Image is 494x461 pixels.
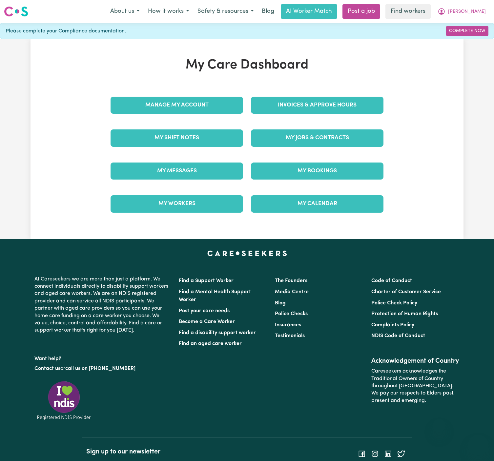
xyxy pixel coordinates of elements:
a: Media Centre [275,289,309,295]
img: Registered NDIS provider [34,380,93,421]
button: About us [106,5,144,18]
h2: Acknowledgement of Country [371,357,460,365]
a: Careseekers home page [207,251,287,256]
a: Careseekers logo [4,4,28,19]
a: Charter of Customer Service [371,289,441,295]
h1: My Care Dashboard [107,57,387,73]
button: My Account [433,5,490,18]
iframe: Button to launch messaging window [468,435,489,456]
a: Find a Mental Health Support Worker [179,289,251,302]
a: Find an aged care worker [179,341,242,346]
a: Post your care needs [179,308,230,314]
p: or [34,362,171,375]
a: Complete Now [446,26,488,36]
a: Blog [258,4,278,19]
a: Post a job [342,4,380,19]
a: call us on [PHONE_NUMBER] [65,366,135,371]
a: Find a Support Worker [179,278,234,283]
a: Follow Careseekers on Facebook [358,451,366,456]
img: Careseekers logo [4,6,28,17]
a: Complaints Policy [371,322,414,328]
a: Become a Care Worker [179,319,235,324]
a: AI Worker Match [281,4,337,19]
a: My Messages [111,163,243,180]
button: How it works [144,5,193,18]
a: Code of Conduct [371,278,412,283]
a: Find workers [385,4,431,19]
a: NDIS Code of Conduct [371,333,425,338]
a: Follow Careseekers on LinkedIn [384,451,392,456]
a: Find a disability support worker [179,330,256,336]
a: Insurances [275,322,301,328]
a: My Bookings [251,163,383,180]
a: Invoices & Approve Hours [251,97,383,114]
p: Careseekers acknowledges the Traditional Owners of Country throughout [GEOGRAPHIC_DATA]. We pay o... [371,365,460,407]
a: Blog [275,300,286,306]
a: Follow Careseekers on Twitter [397,451,405,456]
span: Please complete your Compliance documentation. [6,27,126,35]
span: [PERSON_NAME] [448,8,486,15]
h2: Sign up to our newsletter [86,448,243,456]
p: At Careseekers we are more than just a platform. We connect individuals directly to disability su... [34,273,171,337]
a: Police Checks [275,311,308,317]
a: Police Check Policy [371,300,417,306]
a: My Workers [111,195,243,212]
iframe: Close message [433,419,446,432]
a: Contact us [34,366,60,371]
a: Protection of Human Rights [371,311,438,317]
p: Want help? [34,353,171,362]
a: My Shift Notes [111,129,243,146]
a: The Founders [275,278,307,283]
a: Testimonials [275,333,305,338]
a: Manage My Account [111,97,243,114]
a: Follow Careseekers on Instagram [371,451,379,456]
a: My Jobs & Contracts [251,129,383,146]
button: Safety & resources [193,5,258,18]
a: My Calendar [251,195,383,212]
